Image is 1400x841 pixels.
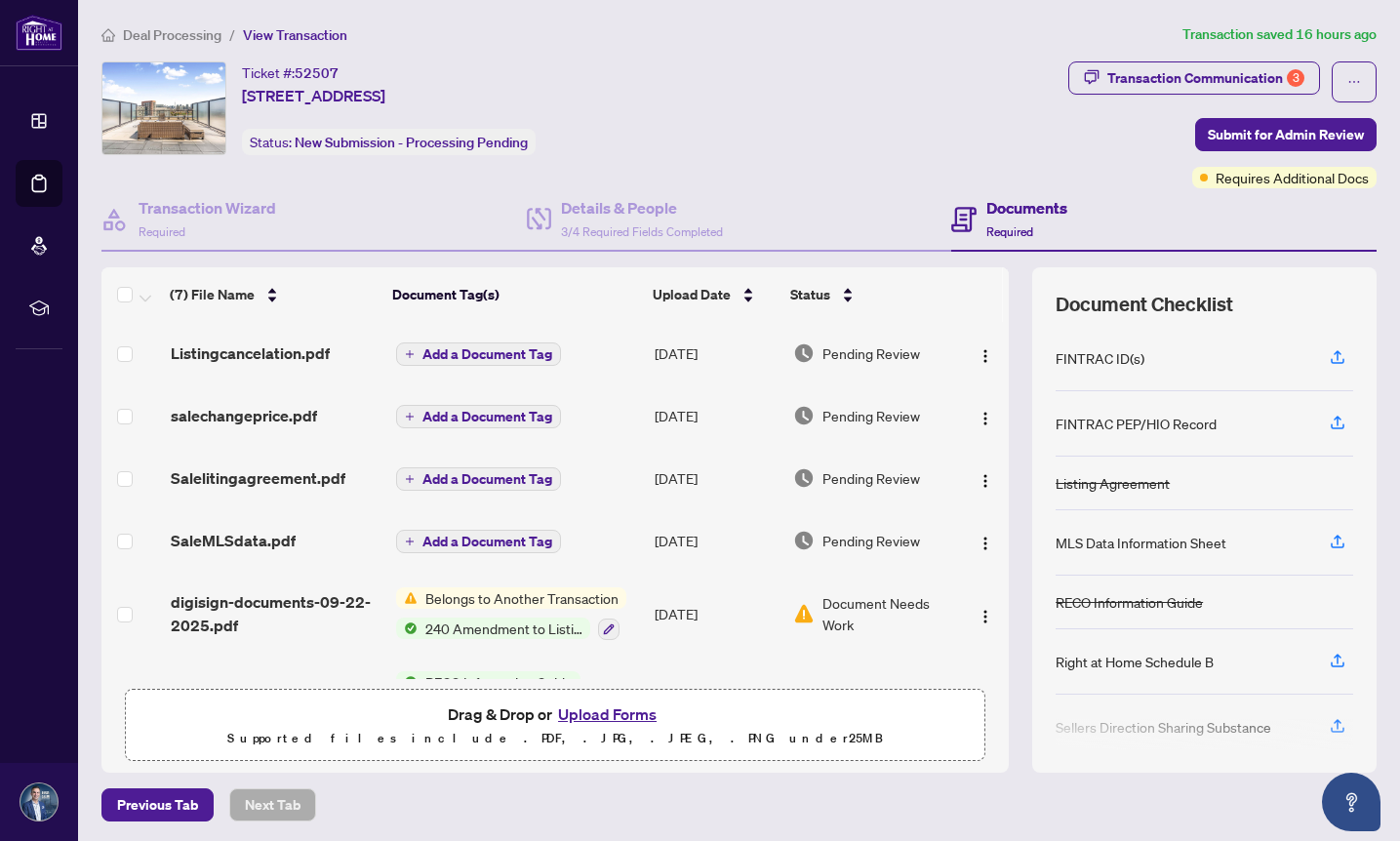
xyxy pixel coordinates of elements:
[396,671,580,724] button: Status IconRECO Information Guide
[396,587,626,640] button: Status IconBelongs to Another TransactionStatus Icon240 Amendment to Listing Agreement - Authorit...
[422,347,552,361] span: Add a Document Tag
[123,26,221,44] span: Deal Processing
[647,509,786,572] td: [DATE]
[405,412,415,421] span: plus
[978,473,993,489] img: Logo
[822,405,920,426] span: Pending Review
[1107,62,1304,94] div: Transaction Communication
[647,447,786,509] td: [DATE]
[1056,413,1217,434] div: FINTRAC PEP/HIO Record
[1056,716,1271,738] div: Sellers Direction Sharing Substance
[1056,591,1203,613] div: RECO Information Guide
[102,62,225,154] img: IMG-W12394237_1.jpg
[229,788,316,821] button: Next Tab
[405,537,415,546] span: plus
[822,467,920,489] span: Pending Review
[171,466,345,490] span: Salelitingagreement.pdf
[793,342,815,364] img: Document Status
[242,61,339,84] div: Ticket #:
[170,284,255,305] span: (7) File Name
[1208,119,1364,150] span: Submit for Admin Review
[396,342,561,366] button: Add a Document Tag
[561,196,723,220] h4: Details & People
[171,404,317,427] span: salechangeprice.pdf
[970,400,1001,431] button: Logo
[139,224,185,239] span: Required
[1322,773,1380,831] button: Open asap
[418,618,590,639] span: 240 Amendment to Listing Agreement - Authority to Offer for Sale Price Change/Extension/Amendment(s)
[822,530,920,551] span: Pending Review
[1056,347,1144,369] div: FINTRAC ID(s)
[422,472,552,486] span: Add a Document Tag
[396,618,418,639] img: Status Icon
[978,536,993,551] img: Logo
[396,529,561,554] button: Add a Document Tag
[970,598,1001,629] button: Logo
[422,410,552,423] span: Add a Document Tag
[138,727,973,750] p: Supported files include .PDF, .JPG, .JPEG, .PNG under 25 MB
[978,411,993,426] img: Logo
[243,26,347,44] span: View Transaction
[171,590,380,637] span: digisign-documents-09-22-2025.pdf
[1056,291,1233,318] span: Document Checklist
[793,405,815,426] img: Document Status
[16,15,62,51] img: logo
[242,129,536,155] div: Status:
[418,671,580,693] span: RECO Information Guide
[396,671,418,693] img: Status Icon
[647,322,786,384] td: [DATE]
[1195,118,1377,151] button: Submit for Admin Review
[171,529,296,552] span: SaleMLSdata.pdf
[1056,651,1214,672] div: Right at Home Schedule B
[20,783,58,821] img: Profile Icon
[242,84,385,107] span: [STREET_ADDRESS]
[793,603,815,624] img: Document Status
[793,467,815,489] img: Document Status
[790,284,830,305] span: Status
[653,284,731,305] span: Upload Date
[1216,167,1369,188] span: Requires Additional Docs
[229,23,235,46] li: /
[139,196,276,220] h4: Transaction Wizard
[396,467,561,491] button: Add a Document Tag
[101,28,115,42] span: home
[561,224,723,239] span: 3/4 Required Fields Completed
[405,474,415,484] span: plus
[647,656,786,740] td: [DATE]
[396,404,561,429] button: Add a Document Tag
[793,530,815,551] img: Document Status
[970,338,1001,369] button: Logo
[101,788,214,821] button: Previous Tab
[126,690,984,762] span: Drag & Drop orUpload FormsSupported files include .PDF, .JPG, .JPEG, .PNG under25MB
[448,701,662,727] span: Drag & Drop or
[782,267,954,322] th: Status
[396,530,561,553] button: Add a Document Tag
[986,224,1033,239] span: Required
[384,267,645,322] th: Document Tag(s)
[1347,75,1361,89] span: ellipsis
[171,341,330,365] span: Listingcancelation.pdf
[418,587,626,609] span: Belongs to Another Transaction
[295,134,528,151] span: New Submission - Processing Pending
[970,462,1001,494] button: Logo
[647,572,786,656] td: [DATE]
[162,267,384,322] th: (7) File Name
[1056,472,1170,494] div: Listing Agreement
[647,384,786,447] td: [DATE]
[396,466,561,492] button: Add a Document Tag
[1068,61,1320,95] button: Transaction Communication3
[970,525,1001,556] button: Logo
[822,342,920,364] span: Pending Review
[396,405,561,428] button: Add a Document Tag
[822,592,951,635] span: Document Needs Work
[978,609,993,624] img: Logo
[117,789,198,821] span: Previous Tab
[978,348,993,364] img: Logo
[396,587,418,609] img: Status Icon
[1287,69,1304,87] div: 3
[986,196,1067,220] h4: Documents
[422,535,552,548] span: Add a Document Tag
[396,341,561,367] button: Add a Document Tag
[295,64,339,82] span: 52507
[1056,532,1226,553] div: MLS Data Information Sheet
